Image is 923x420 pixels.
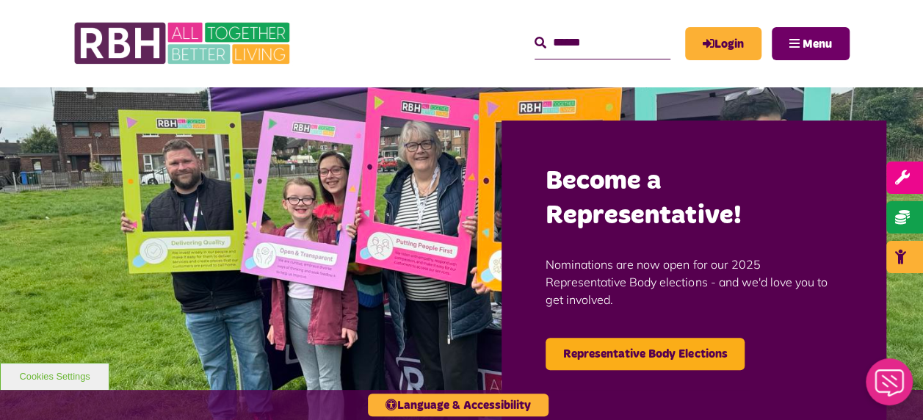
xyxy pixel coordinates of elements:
button: Language & Accessibility [368,394,549,416]
iframe: Netcall Web Assistant for live chat [857,354,923,420]
span: Menu [803,38,832,50]
p: Nominations are now open for our 2025 Representative Body elections - and we'd love you to get in... [546,233,842,330]
h2: Become a Representative! [546,164,842,233]
img: RBH [73,15,294,72]
a: Representative Body Elections [546,338,745,370]
a: MyRBH [685,27,761,60]
button: Navigation [772,27,850,60]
